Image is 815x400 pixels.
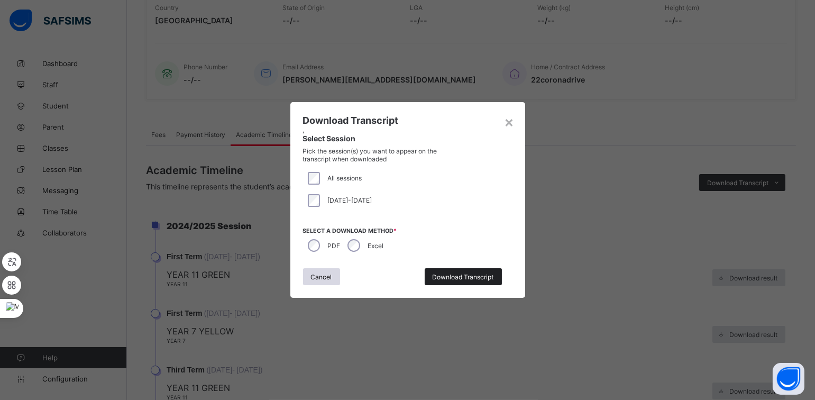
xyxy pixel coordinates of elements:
label: PDF [327,242,340,250]
button: Open asap [773,363,804,395]
span: All sessions [327,174,362,182]
span: Cancel [311,273,332,281]
span: Download Transcript [303,115,399,126]
span: Pick the session(s) you want to appear on the transcript when downloaded [303,147,444,163]
span: Select Session [303,134,505,143]
div: , [303,126,505,163]
div: × [505,113,515,131]
span: Select a download method [303,228,512,234]
span: Download Transcript [433,273,494,281]
span: [DATE]-[DATE] [327,196,372,204]
label: Excel [368,242,383,250]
